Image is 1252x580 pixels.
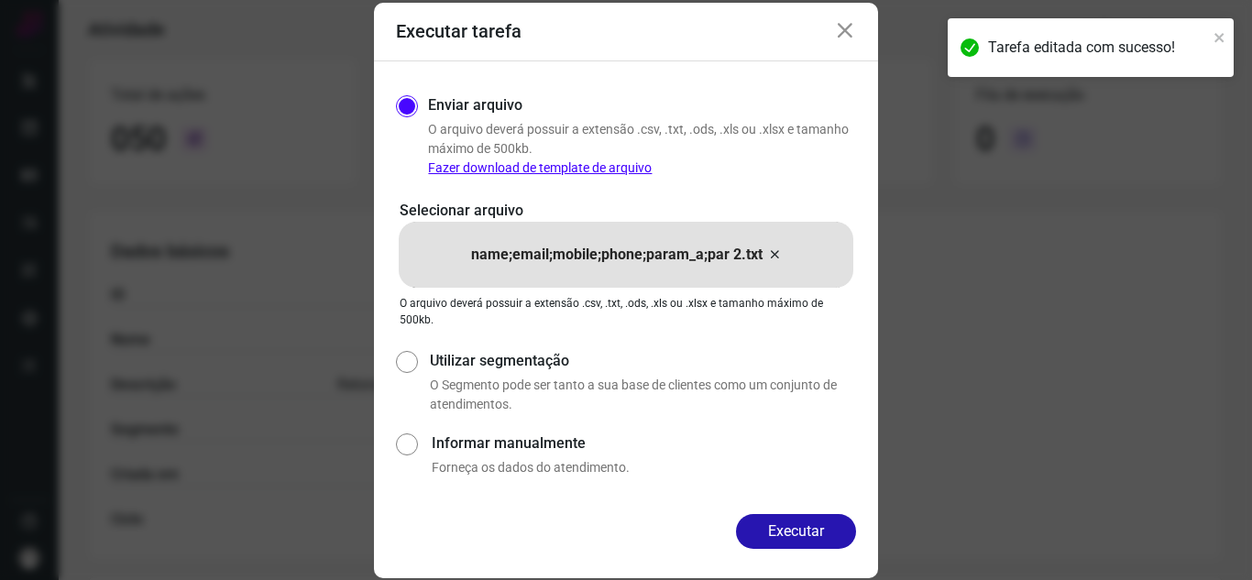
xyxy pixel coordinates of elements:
h3: Executar tarefa [396,20,522,42]
button: close [1214,26,1226,48]
a: Fazer download de template de arquivo [428,160,652,175]
p: O Segmento pode ser tanto a sua base de clientes como um conjunto de atendimentos. [430,376,856,414]
p: Selecionar arquivo [400,200,852,222]
div: Tarefa editada com sucesso! [988,37,1208,59]
label: Utilizar segmentação [430,350,856,372]
label: Enviar arquivo [428,94,522,116]
p: name;email;mobile;phone;param_a;par 2.txt [471,244,763,266]
button: Executar [736,514,856,549]
label: Informar manualmente [432,432,856,454]
p: O arquivo deverá possuir a extensão .csv, .txt, .ods, .xls ou .xlsx e tamanho máximo de 500kb. [428,120,856,178]
p: Forneça os dados do atendimento. [432,458,856,477]
p: O arquivo deverá possuir a extensão .csv, .txt, .ods, .xls ou .xlsx e tamanho máximo de 500kb. [400,295,852,328]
